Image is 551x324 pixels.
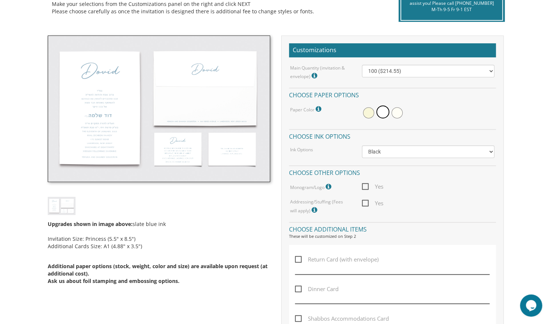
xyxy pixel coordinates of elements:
h4: Choose other options [289,165,496,178]
span: Additional paper options (stock, weight, color and size) are available upon request (at additiona... [48,263,268,277]
span: Yes [362,182,383,191]
label: Paper Color [290,104,323,114]
img: bminv-thumb-1.jpg [48,36,270,182]
span: Yes [362,199,383,208]
h4: Choose paper options [289,88,496,101]
h4: Choose ink options [289,129,496,142]
span: Dinner Card [295,284,339,294]
span: Ask us about foil stamping and embossing options. [48,277,179,284]
span: Return Card (with envelope) [295,255,379,264]
span: Shabbos Accommodations Card [295,314,389,323]
label: Monogram/Logo [290,182,333,192]
div: slate blue ink Invitation Size: Princess (5.5" x 8.5") Additional Cards Size: A1 (4.88" x 3.5") [48,215,270,297]
img: bminv-thumb-1.jpg [48,197,75,215]
span: Upgrades shown in image above: [48,220,132,227]
label: Ink Options [290,146,313,153]
h2: Customizations [289,43,496,57]
label: Main Quantity (invitation & envelope) [290,65,351,81]
iframe: chat widget [520,294,544,317]
label: Addressing/Stuffing (Fees will apply) [290,199,351,215]
div: These will be customized on Step 2 [289,233,496,239]
div: Make your selections from the Customizations panel on the right and click NEXT Please choose care... [52,0,382,15]
h4: Choose additional items [289,222,496,235]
